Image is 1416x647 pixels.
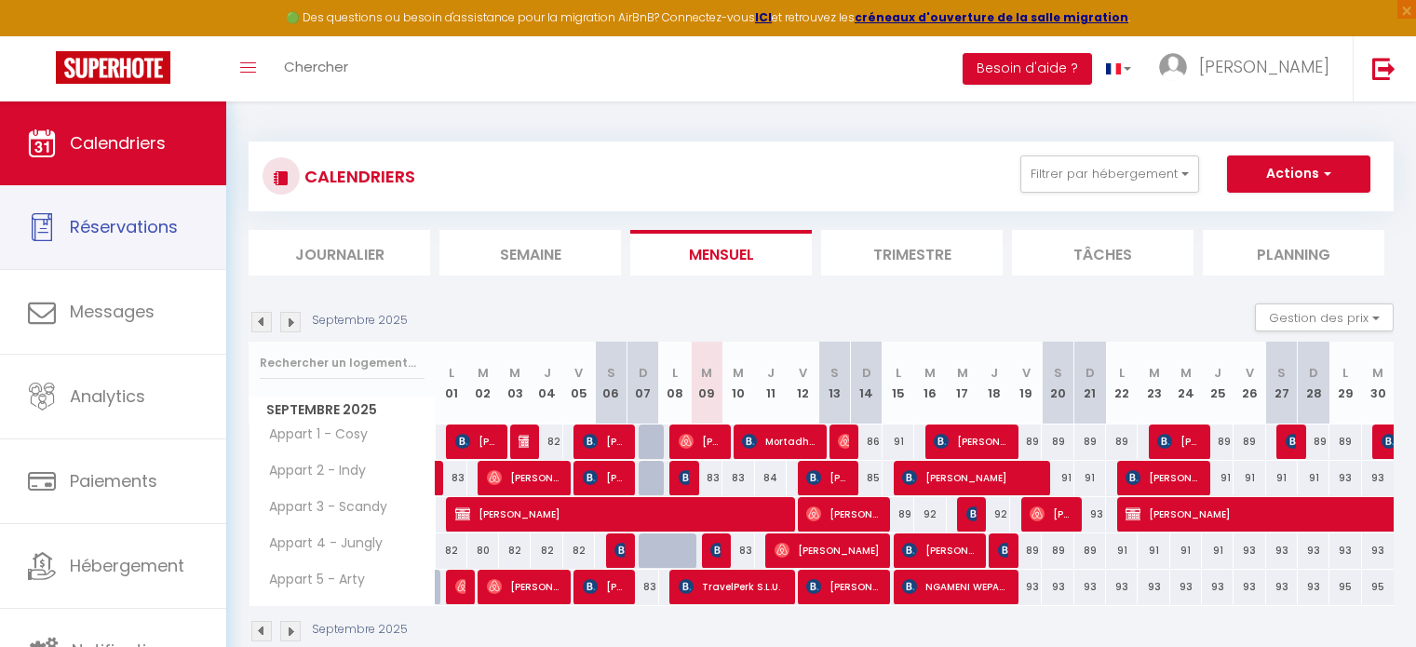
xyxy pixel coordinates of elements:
[978,497,1010,532] div: 92
[1234,342,1265,425] th: 26
[902,532,976,568] span: [PERSON_NAME]
[1180,364,1192,382] abbr: M
[672,364,678,382] abbr: L
[563,342,595,425] th: 05
[1170,570,1202,604] div: 93
[1042,425,1073,459] div: 89
[679,424,721,459] span: [PERSON_NAME][MEDICAL_DATA]
[249,230,430,276] li: Journalier
[467,533,499,568] div: 80
[1106,425,1138,459] div: 89
[1074,533,1106,568] div: 89
[1010,342,1042,425] th: 19
[787,342,818,425] th: 12
[1106,570,1138,604] div: 93
[1042,461,1073,495] div: 91
[1266,461,1298,495] div: 91
[883,497,914,532] div: 89
[595,342,627,425] th: 06
[1074,570,1106,604] div: 93
[455,569,465,604] span: [PERSON_NAME]
[1074,461,1106,495] div: 91
[499,342,531,425] th: 03
[284,57,348,76] span: Chercher
[691,342,722,425] th: 09
[883,342,914,425] th: 15
[1214,364,1221,382] abbr: J
[70,215,178,238] span: Réservations
[1199,55,1329,78] span: [PERSON_NAME]
[249,397,435,424] span: Septembre 2025
[883,425,914,459] div: 91
[862,364,871,382] abbr: D
[1042,570,1073,604] div: 93
[914,342,946,425] th: 16
[252,533,387,554] span: Appart 4 - Jungly
[1145,36,1353,101] a: ... [PERSON_NAME]
[1054,364,1062,382] abbr: S
[733,364,744,382] abbr: M
[1022,364,1031,382] abbr: V
[607,364,615,382] abbr: S
[1309,364,1318,382] abbr: D
[896,364,901,382] abbr: L
[806,569,880,604] span: [PERSON_NAME]
[767,364,775,382] abbr: J
[934,424,1007,459] span: [PERSON_NAME]
[818,342,850,425] th: 13
[436,461,467,495] div: 83
[509,364,520,382] abbr: M
[1202,461,1234,495] div: 91
[1202,425,1234,459] div: 89
[851,425,883,459] div: 86
[1010,425,1042,459] div: 89
[855,9,1128,25] strong: créneaux d'ouverture de la salle migration
[701,364,712,382] abbr: M
[252,461,371,481] span: Appart 2 - Indy
[1159,53,1187,81] img: ...
[627,342,658,425] th: 07
[478,364,489,382] abbr: M
[691,461,722,495] div: 83
[499,533,531,568] div: 82
[998,532,1008,568] span: SOLLASE SOBLINTER
[455,424,497,459] span: [PERSON_NAME]
[1329,342,1361,425] th: 29
[1234,425,1265,459] div: 89
[583,424,625,459] span: [PERSON_NAME]
[1170,342,1202,425] th: 24
[851,461,883,495] div: 85
[1246,364,1254,382] abbr: V
[914,497,946,532] div: 92
[252,497,392,518] span: Appart 3 - Scandy
[991,364,998,382] abbr: J
[1342,364,1348,382] abbr: L
[252,570,370,590] span: Appart 5 - Arty
[252,425,372,445] span: Appart 1 - Cosy
[544,364,551,382] abbr: J
[1234,461,1265,495] div: 91
[1329,425,1361,459] div: 89
[1012,230,1193,276] li: Tâches
[627,570,658,604] div: 83
[1010,570,1042,604] div: 93
[1298,461,1329,495] div: 91
[531,342,562,425] th: 04
[978,342,1010,425] th: 18
[70,469,157,492] span: Paiements
[1074,425,1106,459] div: 89
[830,364,839,382] abbr: S
[449,364,454,382] abbr: L
[1042,533,1073,568] div: 89
[722,533,754,568] div: 83
[639,364,648,382] abbr: D
[1255,303,1394,331] button: Gestion des prix
[1266,570,1298,604] div: 93
[1372,57,1396,80] img: logout
[1138,533,1169,568] div: 91
[1126,460,1199,495] span: [PERSON_NAME] [PERSON_NAME]
[1106,342,1138,425] th: 22
[1074,342,1106,425] th: 21
[966,496,977,532] span: [PERSON_NAME]
[519,424,529,459] span: [PERSON_NAME]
